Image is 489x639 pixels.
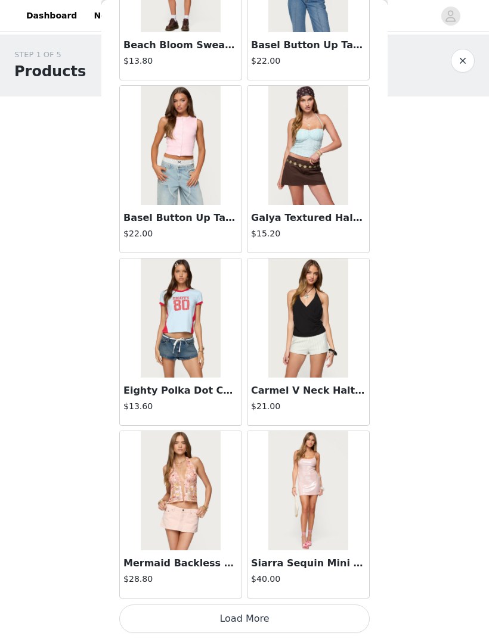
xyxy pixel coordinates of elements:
[14,49,86,61] div: STEP 1 OF 5
[123,38,238,52] h3: Beach Bloom Sweat Shorts
[251,227,366,240] h4: $15.20
[123,384,238,398] h3: Eighty Polka Dot Contrast T Shirt
[123,573,238,585] h4: $28.80
[445,7,456,26] div: avatar
[251,573,366,585] h4: $40.00
[123,211,238,225] h3: Basel Button Up Tank Top
[268,258,348,378] img: Carmel V Neck Halter Top
[123,400,238,413] h4: $13.60
[123,227,238,240] h4: $22.00
[123,556,238,571] h3: Mermaid Backless Sequin Split Front Top
[141,258,220,378] img: Eighty Polka Dot Contrast T Shirt
[251,384,366,398] h3: Carmel V Neck Halter Top
[251,55,366,67] h4: $22.00
[251,38,366,52] h3: Basel Button Up Tank Top
[123,55,238,67] h4: $13.80
[119,604,370,633] button: Load More
[141,431,220,550] img: Mermaid Backless Sequin Split Front Top
[268,86,348,205] img: Galya Textured Halter Top
[251,211,366,225] h3: Galya Textured Halter Top
[251,400,366,413] h4: $21.00
[268,431,348,550] img: Siarra Sequin Mini Dress
[86,2,146,29] a: Networks
[14,61,86,82] h1: Products
[19,2,84,29] a: Dashboard
[251,556,366,571] h3: Siarra Sequin Mini Dress
[141,86,220,205] img: Basel Button Up Tank Top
